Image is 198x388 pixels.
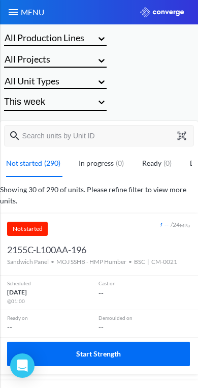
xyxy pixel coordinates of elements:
[90,314,198,338] div: --
[6,151,62,177] a: Not started
[19,6,44,18] span: MENU
[56,257,126,267] div: MOJ SSHB - HMP Humber
[7,342,190,366] button: Start Strength
[180,223,190,228] div: MPa
[90,280,198,310] div: --
[7,280,98,288] div: Scheduled
[5,52,50,66] div: All Projects
[5,31,84,45] div: All Production Lines
[114,158,126,169] div: ( 0 )
[140,7,184,17] img: logo_ewhite.svg
[21,131,176,140] input: Search units by Unit ID
[134,257,145,267] div: BSC
[4,95,107,111] button: This week
[142,151,174,177] a: Ready
[171,222,180,228] div: / 24
[7,288,98,297] div: [DATE]
[7,257,49,267] div: Sandwich Panel
[42,158,62,169] div: ( 290 )
[7,314,98,322] div: Ready on
[98,280,190,288] div: Cast on
[128,257,132,267] div: •
[151,257,177,267] div: CM-0021
[161,158,174,169] div: ( 0 )
[7,297,98,306] div: @ 01:00
[147,257,149,267] div: |
[7,6,19,18] img: menu_icon.svg
[164,222,169,228] div: --
[5,74,59,88] div: All Unit Types
[51,257,54,267] div: •
[7,244,86,255] h2: 2155C-L100AA-196
[10,353,35,378] div: Open Intercom Messenger
[79,151,126,177] a: In progress
[7,222,48,236] div: Not started
[98,314,190,322] div: Demoulded on
[158,222,164,228] img: strength_blue.svg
